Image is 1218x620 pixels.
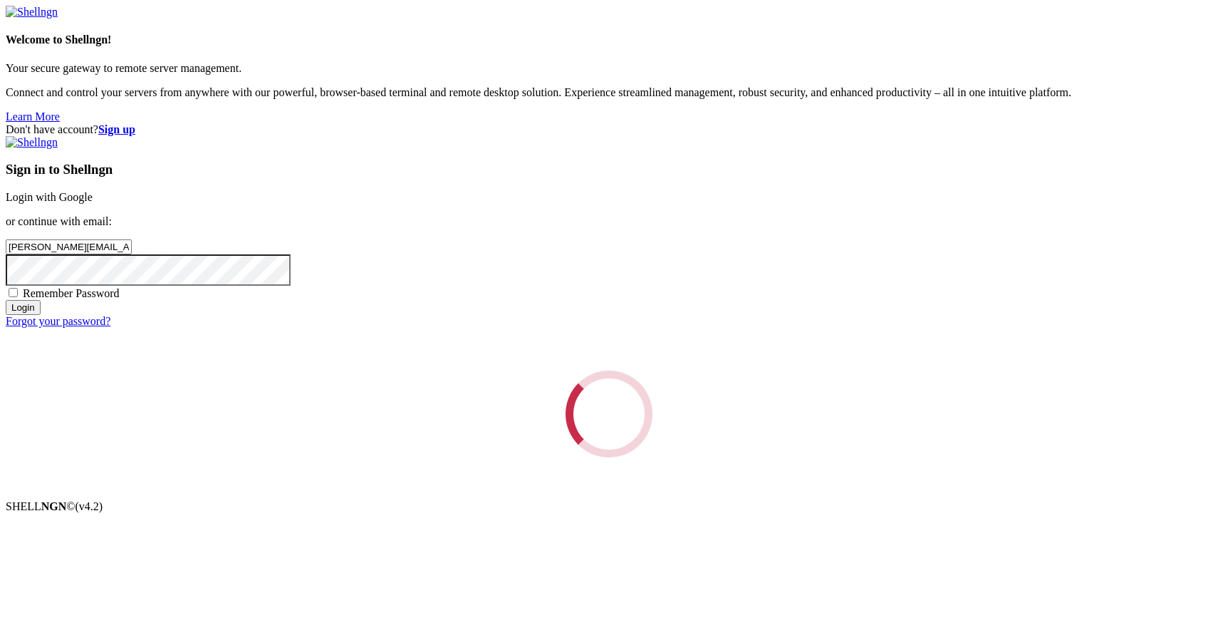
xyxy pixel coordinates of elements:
span: 4.2.0 [76,500,103,512]
input: Remember Password [9,288,18,297]
a: Forgot your password? [6,315,110,327]
a: Sign up [98,123,135,135]
a: Learn More [6,110,60,123]
p: Your secure gateway to remote server management. [6,62,1212,75]
img: Shellngn [6,136,58,149]
span: SHELL © [6,500,103,512]
div: Loading... [566,371,652,458]
input: Login [6,300,41,315]
div: Don't have account? [6,123,1212,136]
a: Login with Google [6,191,93,203]
h4: Welcome to Shellngn! [6,33,1212,46]
p: or continue with email: [6,215,1212,228]
span: Remember Password [23,287,120,299]
input: Email address [6,239,132,254]
p: Connect and control your servers from anywhere with our powerful, browser-based terminal and remo... [6,86,1212,99]
h3: Sign in to Shellngn [6,162,1212,177]
b: NGN [41,500,67,512]
img: Shellngn [6,6,58,19]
